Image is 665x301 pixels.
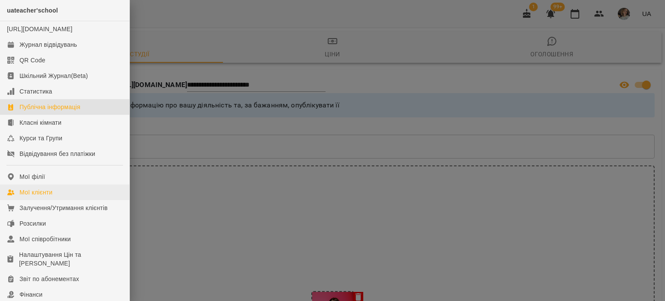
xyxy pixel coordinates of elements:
[19,134,62,142] div: Курси та Групи
[19,204,108,212] div: Залучення/Утримання клієнтів
[19,290,42,299] div: Фінанси
[7,7,58,14] span: uateacher'school
[19,56,45,65] div: QR Code
[19,103,80,111] div: Публічна інформація
[19,118,61,127] div: Класні кімнати
[19,87,52,96] div: Статистика
[19,172,45,181] div: Мої філії
[19,149,95,158] div: Відвідування без платіжки
[19,188,52,197] div: Мої клієнти
[19,71,88,80] div: Шкільний Журнал(Beta)
[19,275,79,283] div: Звіт по абонементах
[19,219,46,228] div: Розсилки
[19,250,123,268] div: Налаштування Цін та [PERSON_NAME]
[7,26,72,32] a: [URL][DOMAIN_NAME]
[19,235,71,243] div: Мої співробітники
[19,40,77,49] div: Журнал відвідувань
